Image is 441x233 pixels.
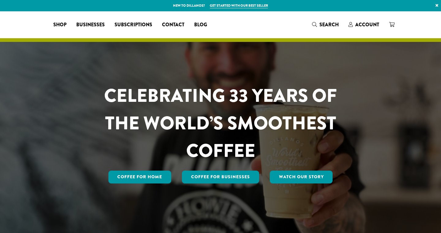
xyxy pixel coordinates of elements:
span: Contact [162,21,184,29]
span: Businesses [76,21,105,29]
span: Search [319,21,339,28]
h1: CELEBRATING 33 YEARS OF THE WORLD’S SMOOTHEST COFFEE [86,82,355,165]
span: Shop [53,21,66,29]
a: Coffee for Home [108,171,171,183]
a: Coffee For Businesses [182,171,259,183]
a: Watch Our Story [270,171,333,183]
a: Shop [48,20,71,30]
span: Subscriptions [115,21,152,29]
span: Blog [194,21,207,29]
a: Get started with our best seller [210,3,268,8]
span: Account [355,21,379,28]
a: Search [307,20,344,30]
